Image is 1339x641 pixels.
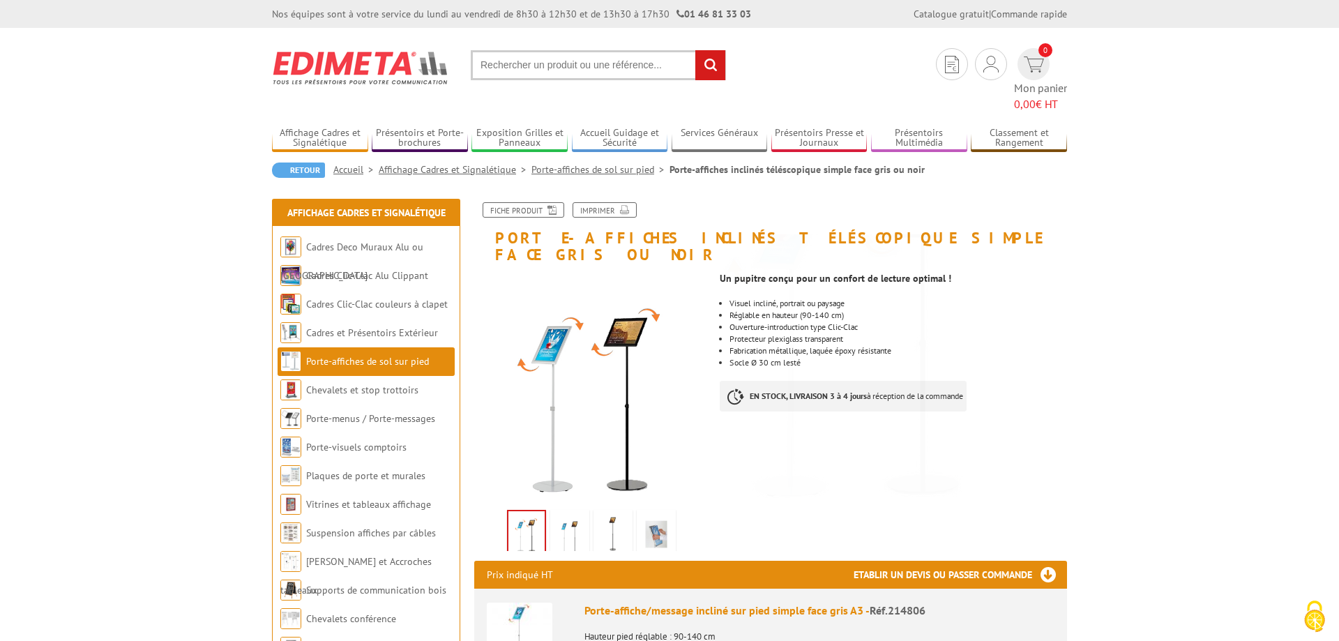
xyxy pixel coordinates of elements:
[553,513,587,556] img: porte_affiches_messages_sur_pieds_a4_a3_simple_face.jpg
[272,127,368,150] a: Affichage Cadres et Signalétique
[280,241,423,282] a: Cadres Deco Muraux Alu ou [GEOGRAPHIC_DATA]
[871,127,967,150] a: Présentoirs Multimédia
[272,7,751,21] div: Nos équipes sont à votre service du lundi au vendredi de 8h30 à 12h30 et de 13h30 à 17h30
[1014,97,1036,111] span: 0,00
[695,50,725,80] input: rechercher
[1290,594,1339,641] button: Cookies (fenêtre modale)
[306,527,436,539] a: Suspension affiches par câbles
[272,163,325,178] a: Retour
[651,101,1069,520] img: 214805_porte_affiches_messages_sur_pieds_a4_a3_simple_face.jpg
[983,56,999,73] img: devis rapide
[280,465,301,486] img: Plaques de porte et murales
[531,163,669,176] a: Porte-affiches de sol sur pied
[991,8,1067,20] a: Commande rapide
[280,555,432,596] a: [PERSON_NAME] et Accroches tableaux
[306,412,435,425] a: Porte-menus / Porte-messages
[471,127,568,150] a: Exposition Grilles et Panneaux
[280,236,301,257] img: Cadres Deco Muraux Alu ou Bois
[914,8,989,20] a: Catalogue gratuit
[914,7,1067,21] div: |
[669,163,925,176] li: Porte-affiches inclinés téléscopique simple face gris ou noir
[280,551,301,572] img: Cimaises et Accroches tableaux
[306,326,438,339] a: Cadres et Présentoirs Extérieur
[508,511,545,555] img: 214805_porte_affiches_messages_sur_pieds_a4_a3_simple_face.jpg
[280,294,301,315] img: Cadres Clic-Clac couleurs à clapet
[1297,599,1332,634] img: Cookies (fenêtre modale)
[280,351,301,372] img: Porte-affiches de sol sur pied
[280,494,301,515] img: Vitrines et tableaux affichage
[771,127,868,150] a: Présentoirs Presse et Journaux
[870,603,925,617] span: Réf.214806
[1014,48,1067,112] a: devis rapide 0 Mon panier 0,00€ HT
[474,270,709,505] img: 214805_porte_affiches_messages_sur_pieds_a4_a3_simple_face.jpg
[280,608,301,629] img: Chevalets conférence
[483,202,564,218] a: Fiche produit
[971,127,1067,150] a: Classement et Rangement
[306,612,396,625] a: Chevalets conférence
[573,202,637,218] a: Imprimer
[280,322,301,343] img: Cadres et Présentoirs Extérieur
[672,127,768,150] a: Services Généraux
[1014,80,1067,112] span: Mon panier
[306,441,407,453] a: Porte-visuels comptoirs
[596,513,630,556] img: porte_affiches_messages_sur_pieds_a4_a3_simple_face_economiques_noir.jpg
[272,42,450,93] img: Edimeta
[306,355,429,368] a: Porte-affiches de sol sur pied
[306,469,425,482] a: Plaques de porte et murales
[854,561,1067,589] h3: Etablir un devis ou passer commande
[471,50,726,80] input: Rechercher un produit ou une référence...
[676,8,751,20] strong: 01 46 81 33 03
[640,513,673,556] img: porte_affiches_messages_sur_pieds_a4_a3_simple_face_economiques_alu_2.jpg
[1014,96,1067,112] span: € HT
[280,437,301,458] img: Porte-visuels comptoirs
[584,603,1054,619] div: Porte-affiche/message incliné sur pied simple face gris A3 -
[1024,56,1044,73] img: devis rapide
[379,163,531,176] a: Affichage Cadres et Signalétique
[306,298,448,310] a: Cadres Clic-Clac couleurs à clapet
[306,384,418,396] a: Chevalets et stop trottoirs
[333,163,379,176] a: Accueil
[306,584,446,596] a: Supports de communication bois
[280,522,301,543] img: Suspension affiches par câbles
[487,561,553,589] p: Prix indiqué HT
[280,408,301,429] img: Porte-menus / Porte-messages
[372,127,468,150] a: Présentoirs et Porte-brochures
[945,56,959,73] img: devis rapide
[287,206,446,219] a: Affichage Cadres et Signalétique
[1038,43,1052,57] span: 0
[280,379,301,400] img: Chevalets et stop trottoirs
[306,269,428,282] a: Cadres Clic-Clac Alu Clippant
[572,127,668,150] a: Accueil Guidage et Sécurité
[306,498,431,511] a: Vitrines et tableaux affichage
